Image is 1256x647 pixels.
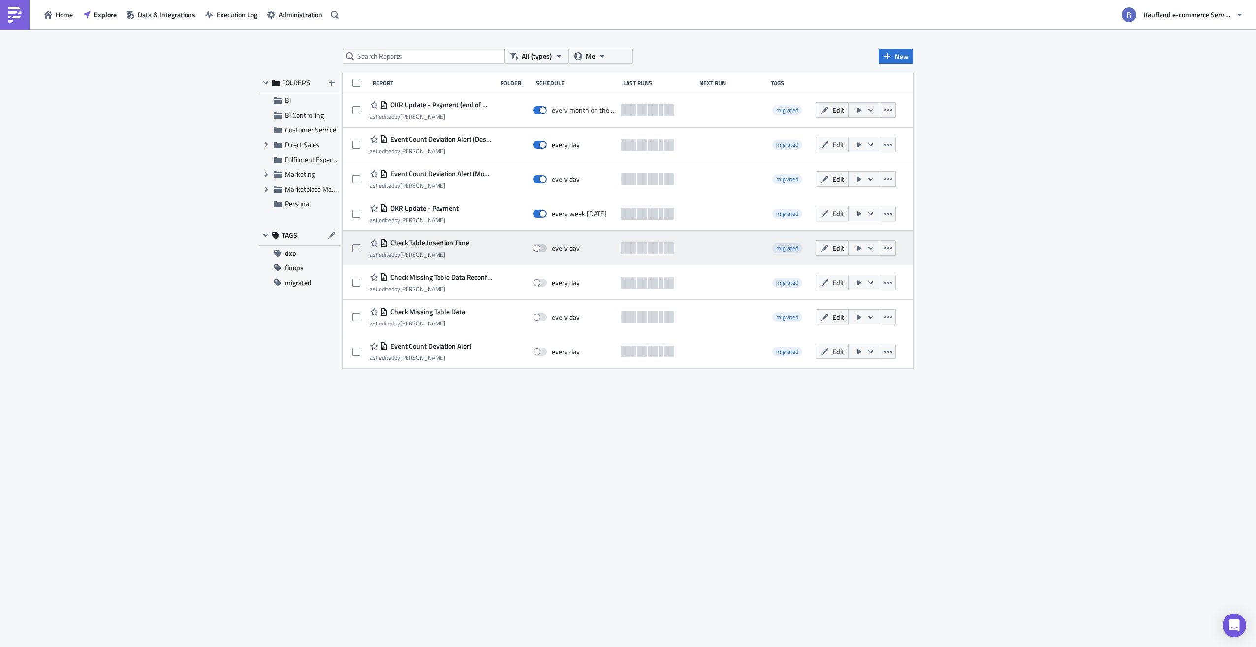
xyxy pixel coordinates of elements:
[776,243,798,253] span: migrated
[388,342,471,351] span: Event Count Deviation Alert
[285,260,304,275] span: finops
[816,102,849,118] button: Edit
[217,9,257,20] span: Execution Log
[285,246,296,260] span: dxp
[772,243,802,253] span: migrated
[94,9,117,20] span: Explore
[368,182,492,189] div: last edited by [PERSON_NAME]
[388,307,465,316] span: Check Missing Table Data
[832,312,844,322] span: Edit
[285,154,347,164] span: Fulfilment Experience
[285,95,291,105] span: BI
[388,238,469,247] span: Check Table Insertion Time
[771,79,812,87] div: Tags
[569,49,633,64] button: Me
[282,78,310,87] span: FOLDERS
[772,278,802,288] span: migrated
[388,273,492,282] span: Check Missing Table Data Reconfirm
[1121,6,1137,23] img: Avatar
[895,51,909,62] span: New
[368,354,471,361] div: last edited by [PERSON_NAME]
[368,147,492,155] div: last edited by [PERSON_NAME]
[699,79,766,87] div: Next Run
[285,275,312,290] span: migrated
[1223,614,1246,637] div: Open Intercom Messenger
[39,7,78,22] button: Home
[388,135,492,144] span: Event Count Deviation Alert (Desktop)
[522,51,552,62] span: All (types)
[772,105,802,115] span: migrated
[285,184,362,194] span: Marketplace Management
[832,105,844,115] span: Edit
[56,9,73,20] span: Home
[816,275,849,290] button: Edit
[368,216,459,224] div: last edited by [PERSON_NAME]
[772,140,802,150] span: migrated
[816,344,849,359] button: Edit
[832,346,844,356] span: Edit
[138,9,195,20] span: Data & Integrations
[816,309,849,324] button: Edit
[282,231,297,240] span: TAGS
[832,139,844,150] span: Edit
[200,7,262,22] a: Execution Log
[552,140,580,149] div: every day
[772,174,802,184] span: migrated
[776,347,798,356] span: migrated
[368,320,465,327] div: last edited by [PERSON_NAME]
[776,174,798,184] span: migrated
[368,285,492,292] div: last edited by [PERSON_NAME]
[388,100,492,109] span: OKR Update - Payment (end of month)
[285,125,336,135] span: Customer Service
[832,243,844,253] span: Edit
[552,313,580,322] div: every day
[552,278,580,287] div: every day
[552,244,580,253] div: every day
[373,79,496,87] div: Report
[501,79,531,87] div: Folder
[368,251,469,258] div: last edited by [PERSON_NAME]
[122,7,200,22] button: Data & Integrations
[832,174,844,184] span: Edit
[262,7,327,22] button: Administration
[816,206,849,221] button: Edit
[7,7,23,23] img: PushMetrics
[343,49,505,64] input: Search Reports
[816,137,849,152] button: Edit
[259,275,340,290] button: migrated
[776,105,798,115] span: migrated
[816,171,849,187] button: Edit
[285,198,311,209] span: Personal
[623,79,695,87] div: Last Runs
[259,246,340,260] button: dxp
[552,175,580,184] div: every day
[552,106,616,115] div: every month on the 1st
[259,260,340,275] button: finops
[368,113,492,120] div: last edited by [PERSON_NAME]
[776,312,798,322] span: migrated
[879,49,913,64] button: New
[78,7,122,22] a: Explore
[776,278,798,287] span: migrated
[1144,9,1232,20] span: Kaufland e-commerce Services GmbH & Co. KG
[772,209,802,219] span: migrated
[552,347,580,356] div: every day
[772,312,802,322] span: migrated
[1116,4,1249,26] button: Kaufland e-commerce Services GmbH & Co. KG
[279,9,322,20] span: Administration
[552,209,607,218] div: every week on Tuesday
[832,208,844,219] span: Edit
[832,277,844,288] span: Edit
[285,169,315,179] span: Marketing
[776,209,798,218] span: migrated
[285,139,319,150] span: Direct Sales
[388,169,492,178] span: Event Count Deviation Alert (Mobile)
[586,51,595,62] span: Me
[536,79,618,87] div: Schedule
[772,347,802,356] span: migrated
[816,240,849,256] button: Edit
[285,110,324,120] span: BI Controlling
